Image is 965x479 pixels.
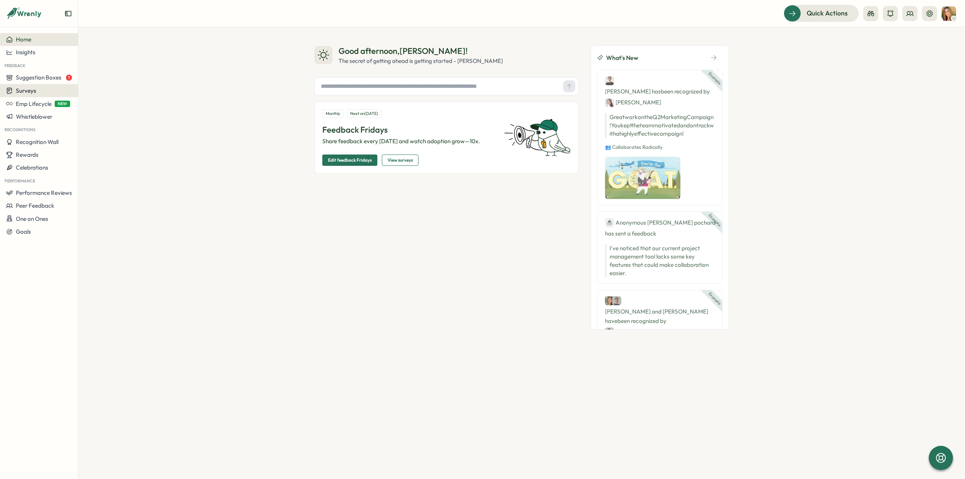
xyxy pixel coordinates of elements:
div: [PERSON_NAME] has been recognized by [605,76,715,107]
button: Expand sidebar [64,10,72,17]
span: Celebrations [16,164,48,171]
span: Recognition Wall [16,138,58,145]
p: Feedback Fridays [322,124,495,136]
div: Good afternoon , [PERSON_NAME] ! [339,45,503,57]
img: Ben [605,76,614,85]
button: Quick Actions [784,5,859,21]
p: Great work on the Q2 Marketing Campaign! You kept the team motivated and on track with a highly e... [605,113,715,138]
button: Edit feedback Fridays [322,155,377,166]
span: Home [16,36,31,43]
p: 👥 Collaborates Radically [605,144,715,151]
div: [PERSON_NAME] [605,327,661,337]
span: Suggestion Boxes [16,74,61,81]
img: Cassie [605,296,614,305]
span: Whistleblower [16,113,52,120]
span: View surveys [388,155,413,165]
img: Carlos [605,327,614,337]
img: Tarin O'Neill [942,6,956,21]
div: Monthly [322,109,344,118]
div: Next on [DATE] [347,109,381,118]
span: Rewards [16,151,38,158]
img: Jack [612,296,621,305]
span: Quick Actions [807,8,848,18]
div: [PERSON_NAME] and [PERSON_NAME] have been recognized by [605,296,715,337]
button: View surveys [382,155,418,166]
span: Edit feedback Fridays [328,155,372,165]
img: Jane [605,98,614,107]
div: Anonymous [PERSON_NAME] pochard [605,218,715,227]
span: Emp Lifecycle [16,100,52,107]
div: [PERSON_NAME] [605,98,661,107]
span: Peer Feedback [16,202,54,209]
p: I've noticed that our current project management tool lacks some key features that could make col... [610,244,715,277]
span: One on Ones [16,215,48,222]
span: 1 [66,75,72,81]
span: Performance Reviews [16,189,72,196]
p: Share feedback every [DATE] and watch adoption grow—10x. [322,137,495,145]
img: Recognition Image [605,157,680,199]
div: has sent a feedback [605,218,715,238]
span: Goals [16,228,31,235]
span: NEW [55,101,70,107]
span: What's New [606,53,638,63]
div: The secret of getting ahead is getting started - [PERSON_NAME] [339,57,503,65]
span: Insights [16,49,35,56]
span: Surveys [16,87,36,94]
